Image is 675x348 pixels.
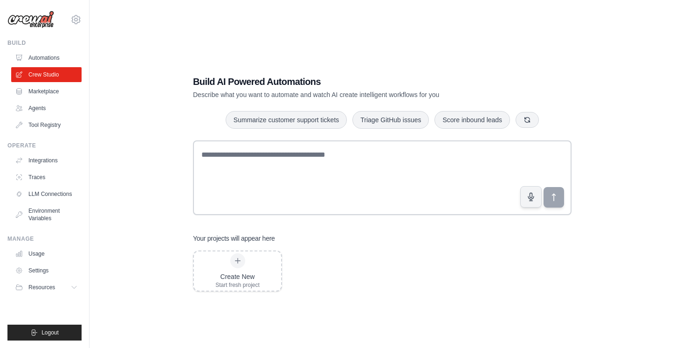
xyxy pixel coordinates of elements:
[520,186,542,208] button: Click to speak your automation idea
[11,187,82,202] a: LLM Connections
[215,272,260,281] div: Create New
[352,111,429,129] button: Triage GitHub issues
[226,111,347,129] button: Summarize customer support tickets
[11,263,82,278] a: Settings
[7,11,54,28] img: Logo
[193,234,275,243] h3: Your projects will appear here
[11,67,82,82] a: Crew Studio
[11,203,82,226] a: Environment Variables
[11,170,82,185] a: Traces
[193,90,506,99] p: Describe what you want to automate and watch AI create intelligent workflows for you
[11,118,82,132] a: Tool Registry
[7,142,82,149] div: Operate
[41,329,59,336] span: Logout
[193,75,506,88] h1: Build AI Powered Automations
[11,280,82,295] button: Resources
[11,101,82,116] a: Agents
[11,50,82,65] a: Automations
[7,235,82,243] div: Manage
[28,284,55,291] span: Resources
[215,281,260,289] div: Start fresh project
[7,325,82,341] button: Logout
[11,246,82,261] a: Usage
[516,112,539,128] button: Get new suggestions
[434,111,510,129] button: Score inbound leads
[7,39,82,47] div: Build
[11,153,82,168] a: Integrations
[11,84,82,99] a: Marketplace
